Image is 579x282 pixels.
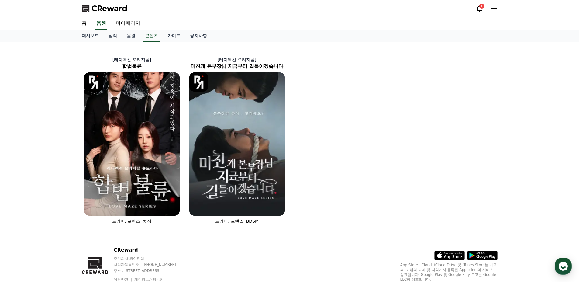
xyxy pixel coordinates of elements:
[479,4,484,9] div: 1
[79,52,184,229] a: [레디액션 오리지널] 합법불륜 합법불륜 [object Object] Logo 드라마, 로맨스, 치정
[79,63,184,70] h2: 합법불륜
[184,52,290,229] a: [레디액션 오리지널] 미친개 본부장님 지금부터 길들이겠습니다 미친개 본부장님 지금부터 길들이겠습니다 [object Object] Logo 드라마, 로맨스, BDSM
[82,4,127,13] a: CReward
[94,202,101,207] span: 설정
[189,72,285,216] img: 미친개 본부장님 지금부터 길들이겠습니다
[476,5,483,12] a: 1
[114,277,133,282] a: 이용약관
[77,17,91,30] a: 홈
[122,30,140,42] a: 음원
[114,256,188,261] p: 주식회사 와이피랩
[184,63,290,70] h2: 미친개 본부장님 지금부터 길들이겠습니다
[114,268,188,273] p: 주소 : [STREET_ADDRESS]
[111,17,145,30] a: 마이페이지
[2,193,40,208] a: 홈
[95,17,107,30] a: 음원
[114,262,188,267] p: 사업자등록번호 : [PHONE_NUMBER]
[184,57,290,63] p: [레디액션 오리지널]
[104,30,122,42] a: 실적
[185,30,212,42] a: 공지사항
[77,30,104,42] a: 대시보드
[163,30,185,42] a: 가이드
[84,72,180,216] img: 합법불륜
[91,4,127,13] span: CReward
[79,57,184,63] p: [레디액션 오리지널]
[40,193,78,208] a: 대화
[215,219,259,224] span: 드라마, 로맨스, BDSM
[84,72,103,92] img: [object Object] Logo
[114,246,188,254] p: CReward
[134,277,164,282] a: 개인정보처리방침
[400,263,498,282] p: App Store, iCloud, iCloud Drive 및 iTunes Store는 미국과 그 밖의 나라 및 지역에서 등록된 Apple Inc.의 서비스 상표입니다. Goo...
[56,202,63,207] span: 대화
[112,219,152,224] span: 드라마, 로맨스, 치정
[78,193,117,208] a: 설정
[143,30,160,42] a: 콘텐츠
[189,72,209,92] img: [object Object] Logo
[19,202,23,207] span: 홈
